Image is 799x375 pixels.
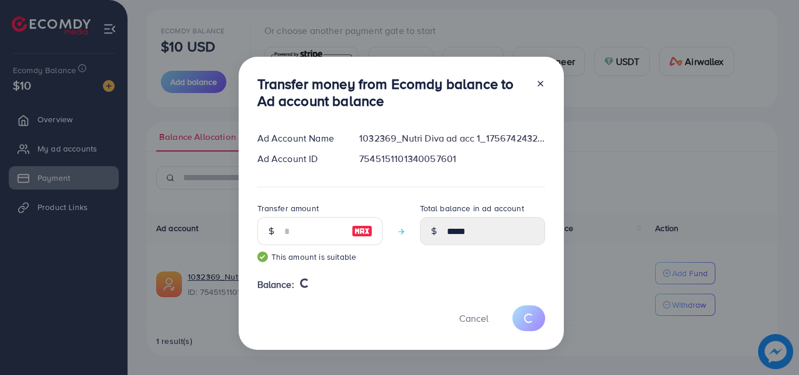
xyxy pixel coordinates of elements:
div: Ad Account ID [248,152,350,166]
h3: Transfer money from Ecomdy balance to Ad account balance [257,75,526,109]
label: Transfer amount [257,202,319,214]
img: image [352,224,373,238]
button: Cancel [445,305,503,331]
div: 7545151101340057601 [350,152,554,166]
label: Total balance in ad account [420,202,524,214]
small: This amount is suitable [257,251,383,263]
span: Balance: [257,278,294,291]
div: 1032369_Nutri Diva ad acc 1_1756742432079 [350,132,554,145]
span: Cancel [459,312,488,325]
div: Ad Account Name [248,132,350,145]
img: guide [257,252,268,262]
